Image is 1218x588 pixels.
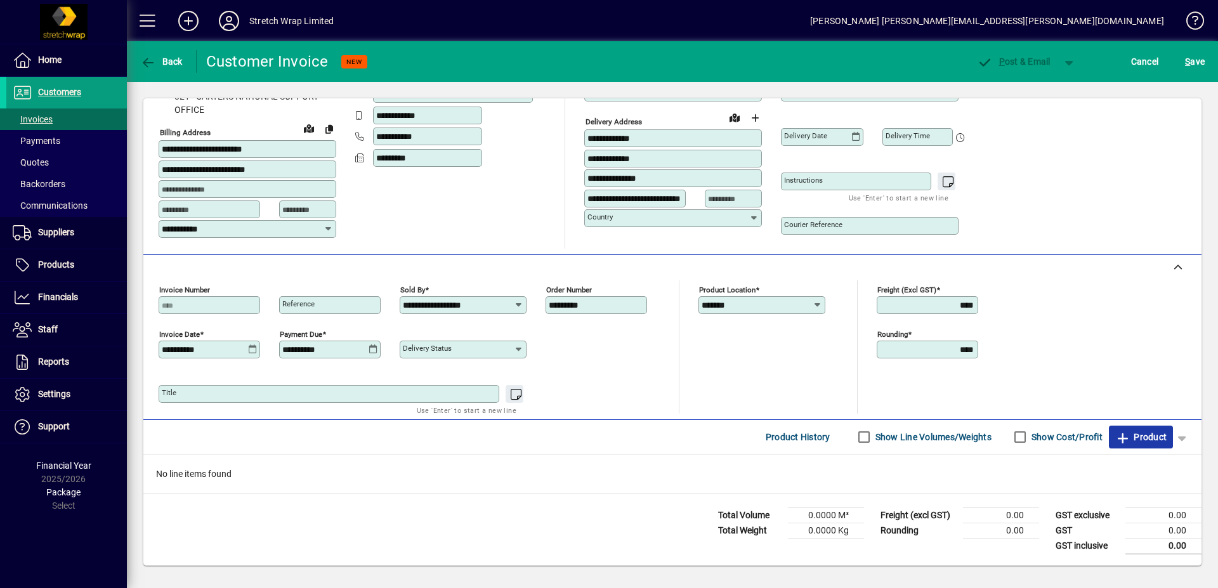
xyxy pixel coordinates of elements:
[1182,50,1208,73] button: Save
[282,299,315,308] mat-label: Reference
[38,227,74,237] span: Suppliers
[1115,427,1167,447] span: Product
[977,56,1051,67] span: ost & Email
[877,285,936,294] mat-label: Freight (excl GST)
[38,389,70,399] span: Settings
[38,259,74,270] span: Products
[745,108,765,128] button: Choose address
[249,11,334,31] div: Stretch Wrap Limited
[1109,426,1173,448] button: Product
[6,195,127,216] a: Communications
[206,51,329,72] div: Customer Invoice
[886,131,930,140] mat-label: Delivery time
[6,108,127,130] a: Invoices
[1049,507,1125,523] td: GST exclusive
[766,427,830,447] span: Product History
[587,212,613,221] mat-label: Country
[784,131,827,140] mat-label: Delivery date
[162,388,176,397] mat-label: Title
[712,507,788,523] td: Total Volume
[6,346,127,378] a: Reports
[999,56,1005,67] span: P
[788,523,864,538] td: 0.0000 Kg
[724,107,745,127] a: View on map
[13,157,49,167] span: Quotes
[13,200,88,211] span: Communications
[209,10,249,32] button: Profile
[6,173,127,195] a: Backorders
[6,314,127,346] a: Staff
[963,507,1039,523] td: 0.00
[159,285,210,294] mat-label: Invoice number
[874,507,963,523] td: Freight (excl GST)
[1125,523,1202,538] td: 0.00
[784,176,823,185] mat-label: Instructions
[46,487,81,497] span: Package
[168,10,209,32] button: Add
[403,344,452,353] mat-label: Delivery status
[6,411,127,443] a: Support
[38,324,58,334] span: Staff
[127,50,197,73] app-page-header-button: Back
[546,285,592,294] mat-label: Order number
[874,523,963,538] td: Rounding
[877,329,908,338] mat-label: Rounding
[159,90,336,117] span: 821 - CARTERS NATIONAL SUPPORT OFFICE
[784,220,842,229] mat-label: Courier Reference
[140,56,183,67] span: Back
[1125,538,1202,554] td: 0.00
[6,249,127,281] a: Products
[788,507,864,523] td: 0.0000 M³
[810,11,1164,31] div: [PERSON_NAME] [PERSON_NAME][EMAIL_ADDRESS][PERSON_NAME][DOMAIN_NAME]
[849,190,948,205] mat-hint: Use 'Enter' to start a new line
[159,329,200,338] mat-label: Invoice date
[963,523,1039,538] td: 0.00
[1029,431,1103,443] label: Show Cost/Profit
[38,55,62,65] span: Home
[38,87,81,97] span: Customers
[137,50,186,73] button: Back
[6,379,127,410] a: Settings
[1177,3,1202,44] a: Knowledge Base
[1128,50,1162,73] button: Cancel
[299,118,319,138] a: View on map
[1049,523,1125,538] td: GST
[6,130,127,152] a: Payments
[319,119,339,139] button: Copy to Delivery address
[1131,51,1159,72] span: Cancel
[1185,51,1205,72] span: ave
[1049,538,1125,554] td: GST inclusive
[761,426,835,448] button: Product History
[417,403,516,417] mat-hint: Use 'Enter' to start a new line
[143,455,1202,493] div: No line items found
[38,421,70,431] span: Support
[6,217,127,249] a: Suppliers
[346,58,362,66] span: NEW
[873,431,992,443] label: Show Line Volumes/Weights
[1185,56,1190,67] span: S
[6,44,127,76] a: Home
[400,285,425,294] mat-label: Sold by
[1125,507,1202,523] td: 0.00
[38,292,78,302] span: Financials
[699,285,756,294] mat-label: Product location
[280,329,322,338] mat-label: Payment due
[6,152,127,173] a: Quotes
[971,50,1057,73] button: Post & Email
[38,356,69,367] span: Reports
[36,461,91,471] span: Financial Year
[712,523,788,538] td: Total Weight
[6,282,127,313] a: Financials
[13,114,53,124] span: Invoices
[13,179,65,189] span: Backorders
[13,136,60,146] span: Payments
